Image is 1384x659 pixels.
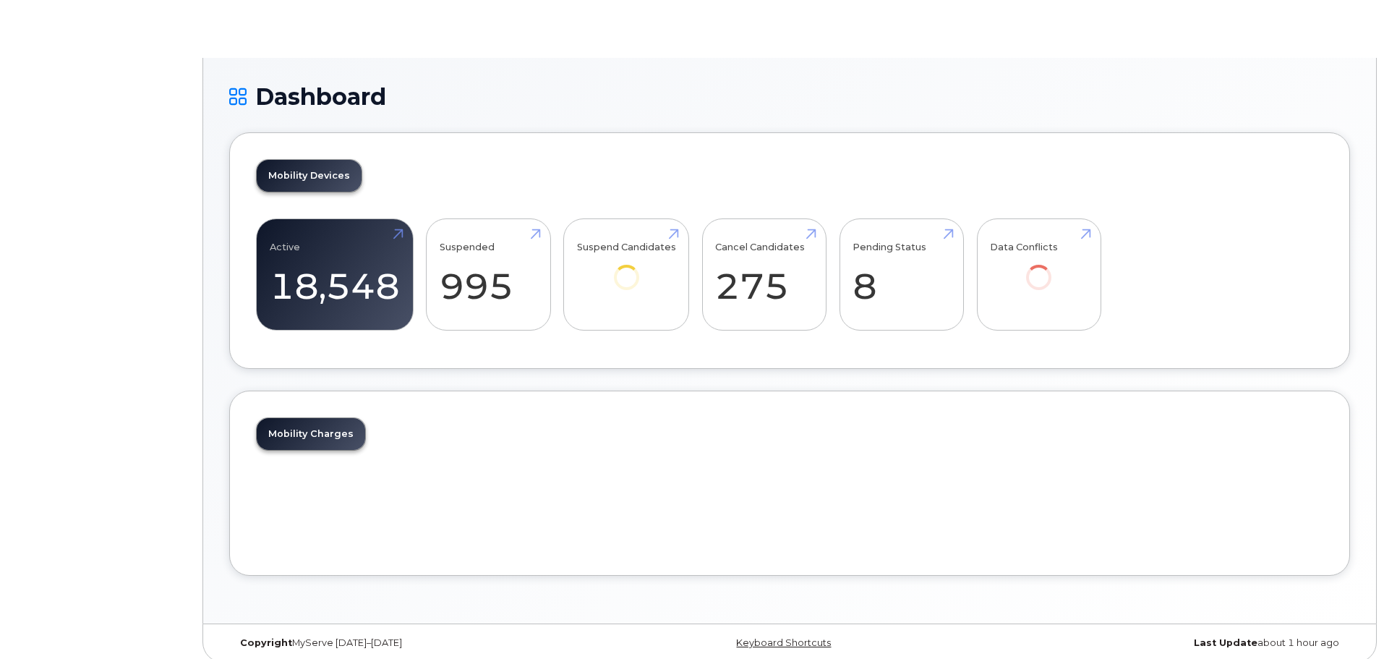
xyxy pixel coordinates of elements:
a: Cancel Candidates 275 [715,227,813,323]
strong: Last Update [1194,637,1257,648]
h1: Dashboard [229,84,1350,109]
a: Active 18,548 [270,227,400,323]
a: Data Conflicts [990,227,1088,310]
div: about 1 hour ago [976,637,1350,649]
div: MyServe [DATE]–[DATE] [229,637,603,649]
a: Pending Status 8 [853,227,950,323]
a: Mobility Charges [257,418,365,450]
a: Suspend Candidates [577,227,676,310]
a: Keyboard Shortcuts [736,637,831,648]
a: Mobility Devices [257,160,362,192]
a: Suspended 995 [440,227,537,323]
strong: Copyright [240,637,292,648]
